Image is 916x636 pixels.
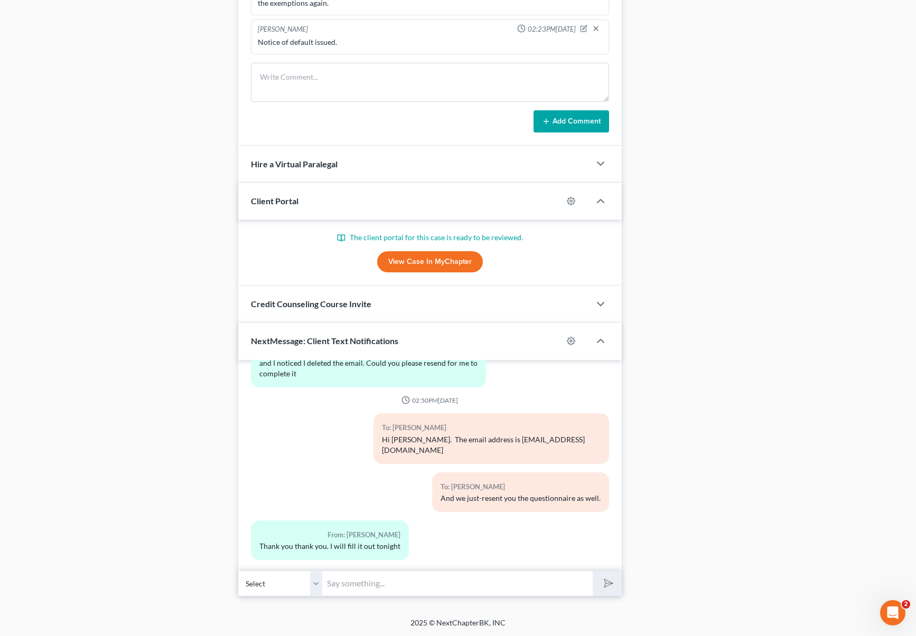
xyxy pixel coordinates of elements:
div: To: [PERSON_NAME] [382,422,601,434]
input: Say something... [323,571,593,596]
div: Notice of default issued. [258,37,602,48]
iframe: Intercom live chat [880,600,905,625]
div: Thank you thank you. I will fill it out tonight [259,541,400,552]
span: NextMessage: Client Text Notifications [251,336,398,346]
div: And we just-resent you the questionnaire as well. [441,493,601,504]
a: View Case in MyChapter [377,251,483,272]
span: Credit Counseling Course Invite [251,299,371,309]
div: From: [PERSON_NAME] [259,529,400,541]
p: The client portal for this case is ready to be reviewed. [251,232,609,243]
div: Good morning, I am finally ready to complete the questionnaire and I noticed I deleted the email.... [259,347,478,379]
div: 02:50PM[DATE] [251,396,609,405]
span: 2 [902,600,910,609]
span: 02:23PM[DATE] [528,24,576,34]
button: Add Comment [534,110,609,132]
div: [PERSON_NAME] [258,24,308,35]
div: To: [PERSON_NAME] [441,481,601,493]
div: Hi [PERSON_NAME]. The email address is [EMAIL_ADDRESS][DOMAIN_NAME] [382,434,601,455]
span: Client Portal [251,196,298,206]
span: Hire a Virtual Paralegal [251,159,338,169]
